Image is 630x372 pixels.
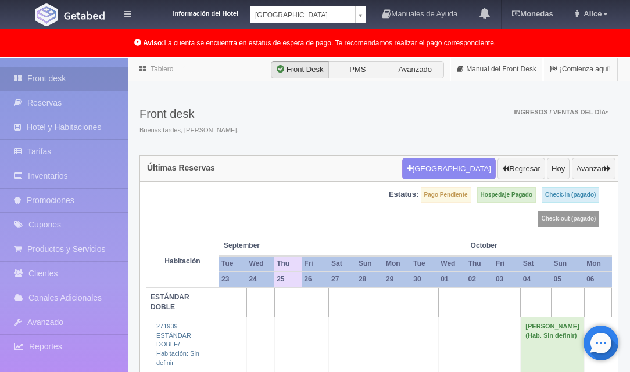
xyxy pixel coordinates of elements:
[514,109,608,115] span: Ingresos / Ventas del día
[581,9,602,18] span: Alice
[547,158,570,180] button: Hoy
[497,158,545,180] button: Regresar
[250,6,366,23] a: [GEOGRAPHIC_DATA]
[493,256,521,272] th: Fri
[145,6,238,19] dt: Información del Hotel
[139,107,239,120] h3: Front desk
[274,272,302,287] th: 25
[139,126,239,135] span: Buenas tardes, [PERSON_NAME].
[543,58,617,81] a: ¡Comienza aquí!
[411,256,438,272] th: Tue
[450,58,543,81] a: Manual del Front Desk
[471,241,516,251] span: October
[164,257,200,265] strong: Habitación
[224,241,270,251] span: September
[271,61,329,78] label: Front Desk
[384,272,411,287] th: 29
[35,3,58,26] img: Getabed
[421,187,471,203] label: Pago Pendiente
[542,187,599,203] label: Check-in (pagado)
[521,272,552,287] th: 04
[438,272,466,287] th: 01
[512,9,553,18] b: Monedas
[219,256,246,272] th: Tue
[302,256,329,272] th: Fri
[151,65,173,73] a: Tablero
[151,293,189,311] b: ESTÁNDAR DOBLE
[552,256,585,272] th: Sun
[438,256,466,272] th: Wed
[521,256,552,272] th: Sat
[246,272,274,287] th: 24
[219,272,246,287] th: 23
[356,256,384,272] th: Sun
[274,256,302,272] th: Thu
[572,158,615,180] button: Avanzar
[584,272,611,287] th: 06
[402,158,496,180] button: [GEOGRAPHIC_DATA]
[147,164,215,172] h4: Últimas Reservas
[386,61,444,78] label: Avanzado
[552,272,585,287] th: 05
[466,272,493,287] th: 02
[356,272,384,287] th: 28
[246,256,274,272] th: Wed
[329,272,356,287] th: 27
[156,323,199,366] a: 271939 ESTÁNDAR DOBLE/Habitación: Sin definir
[477,187,536,203] label: Hospedaje Pagado
[389,189,418,200] label: Estatus:
[411,272,438,287] th: 30
[584,256,611,272] th: Mon
[64,11,105,20] img: Getabed
[329,256,356,272] th: Sat
[143,39,164,47] b: Aviso:
[302,272,329,287] th: 26
[328,61,386,78] label: PMS
[384,256,411,272] th: Mon
[255,6,350,24] span: [GEOGRAPHIC_DATA]
[493,272,521,287] th: 03
[466,256,493,272] th: Thu
[538,211,599,226] label: Check-out (pagado)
